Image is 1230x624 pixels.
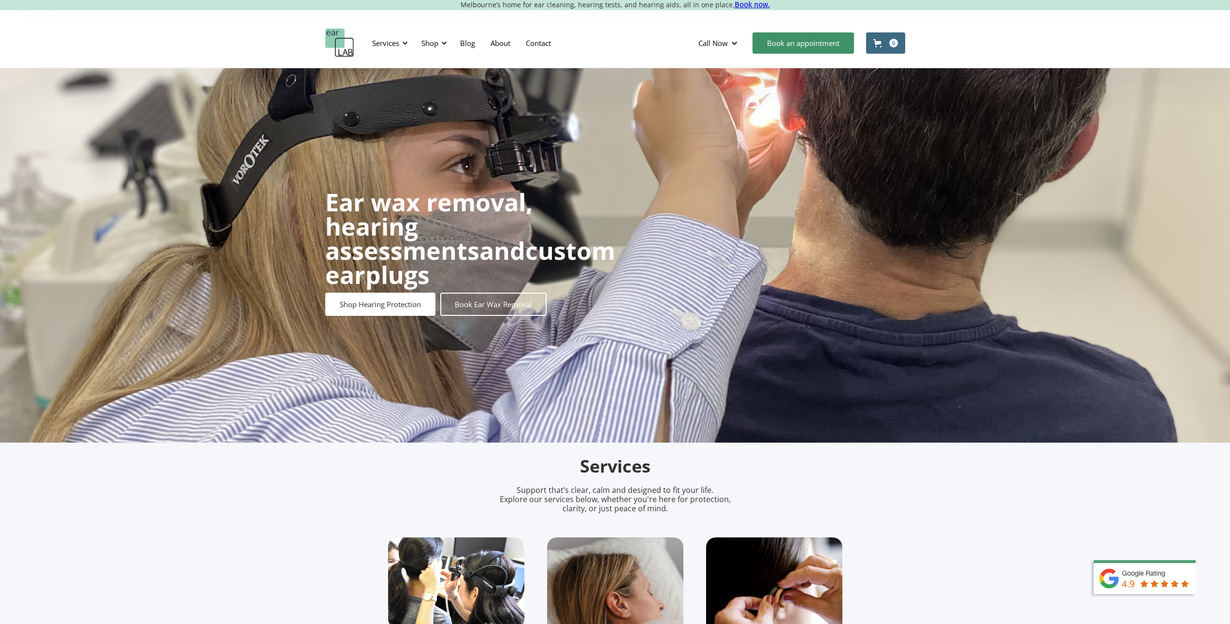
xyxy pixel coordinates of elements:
[698,38,728,48] div: Call Now
[325,29,354,58] a: home
[325,190,615,287] h1: and
[518,29,559,57] a: Contact
[691,29,748,58] div: Call Now
[325,234,615,291] strong: custom earplugs
[866,32,905,54] a: Open cart
[487,486,743,514] p: Support that’s clear, calm and designed to fit your life. Explore our services below, whether you...
[752,32,854,54] a: Book an appointment
[421,38,438,48] div: Shop
[325,186,533,267] strong: Ear wax removal, hearing assessments
[416,29,450,58] div: Shop
[388,455,842,478] h2: Services
[372,38,399,48] div: Services
[889,39,898,47] div: 0
[483,29,518,57] a: About
[366,29,411,58] div: Services
[440,293,547,316] a: Book Ear Wax Removal
[452,29,483,57] a: Blog
[325,293,435,316] a: Shop Hearing Protection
